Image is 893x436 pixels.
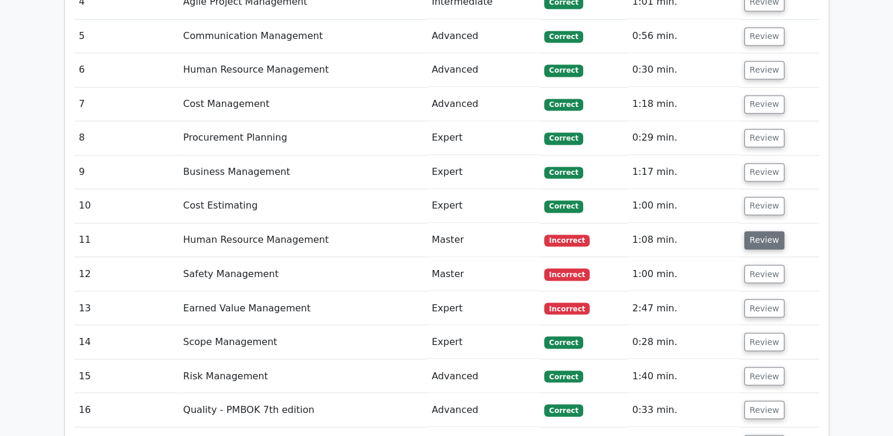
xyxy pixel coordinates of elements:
td: 14 [74,325,179,359]
td: 1:00 min. [627,257,740,291]
td: 13 [74,291,179,325]
button: Review [744,333,784,351]
td: 1:40 min. [627,359,740,393]
td: 15 [74,359,179,393]
td: 0:56 min. [627,19,740,53]
td: Cost Estimating [178,189,427,223]
td: 1:08 min. [627,223,740,257]
button: Review [744,197,784,215]
td: Advanced [427,359,539,393]
span: Correct [544,31,583,43]
button: Review [744,61,784,79]
td: Master [427,257,539,291]
span: Correct [544,99,583,110]
span: Correct [544,64,583,76]
span: Correct [544,167,583,178]
td: 11 [74,223,179,257]
button: Review [744,367,784,385]
td: 0:33 min. [627,393,740,427]
td: 1:18 min. [627,87,740,121]
span: Incorrect [544,302,590,314]
td: Human Resource Management [178,53,427,87]
button: Review [744,163,784,181]
td: Quality - PMBOK 7th edition [178,393,427,427]
td: Master [427,223,539,257]
span: Correct [544,336,583,348]
button: Review [744,231,784,249]
span: Correct [544,132,583,144]
td: Scope Management [178,325,427,359]
td: Earned Value Management [178,291,427,325]
td: Business Management [178,155,427,189]
td: Expert [427,155,539,189]
td: Communication Management [178,19,427,53]
td: 5 [74,19,179,53]
button: Review [744,27,784,45]
td: Advanced [427,393,539,427]
td: Expert [427,189,539,223]
span: Correct [544,200,583,212]
td: Cost Management [178,87,427,121]
td: Risk Management [178,359,427,393]
td: 7 [74,87,179,121]
button: Review [744,129,784,147]
td: 9 [74,155,179,189]
button: Review [744,265,784,283]
td: 1:00 min. [627,189,740,223]
td: Advanced [427,87,539,121]
td: 1:17 min. [627,155,740,189]
td: 16 [74,393,179,427]
td: Safety Management [178,257,427,291]
span: Incorrect [544,268,590,280]
span: Correct [544,370,583,382]
td: 0:28 min. [627,325,740,359]
td: Expert [427,325,539,359]
span: Correct [544,404,583,416]
td: 0:30 min. [627,53,740,87]
button: Review [744,401,784,419]
td: 2:47 min. [627,291,740,325]
td: Advanced [427,19,539,53]
span: Incorrect [544,235,590,246]
td: Advanced [427,53,539,87]
td: 12 [74,257,179,291]
button: Review [744,299,784,317]
td: Expert [427,121,539,155]
td: 10 [74,189,179,223]
td: Expert [427,291,539,325]
td: 8 [74,121,179,155]
td: Human Resource Management [178,223,427,257]
button: Review [744,95,784,113]
td: 0:29 min. [627,121,740,155]
td: 6 [74,53,179,87]
td: Procurement Planning [178,121,427,155]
